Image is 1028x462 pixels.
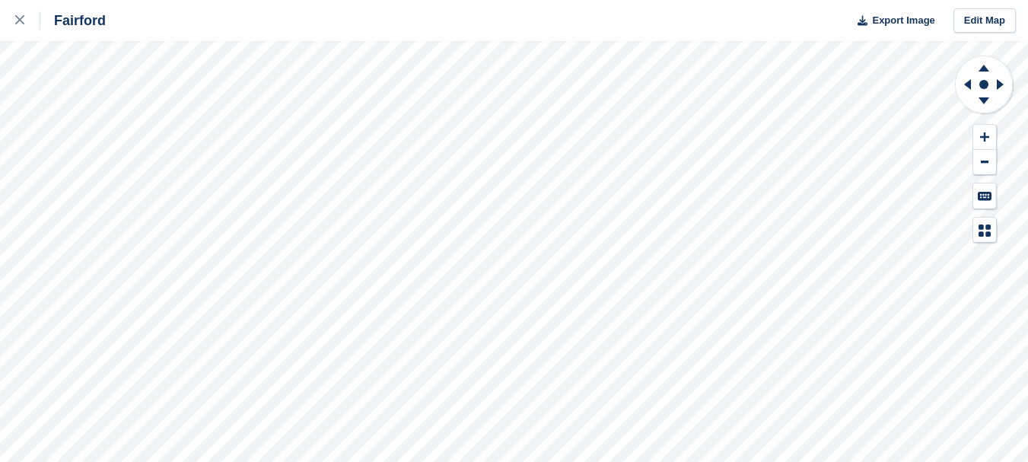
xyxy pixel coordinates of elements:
[953,8,1016,33] a: Edit Map
[872,13,934,28] span: Export Image
[848,8,935,33] button: Export Image
[973,218,996,243] button: Map Legend
[973,125,996,150] button: Zoom In
[40,11,106,30] div: Fairford
[973,150,996,175] button: Zoom Out
[973,183,996,209] button: Keyboard Shortcuts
